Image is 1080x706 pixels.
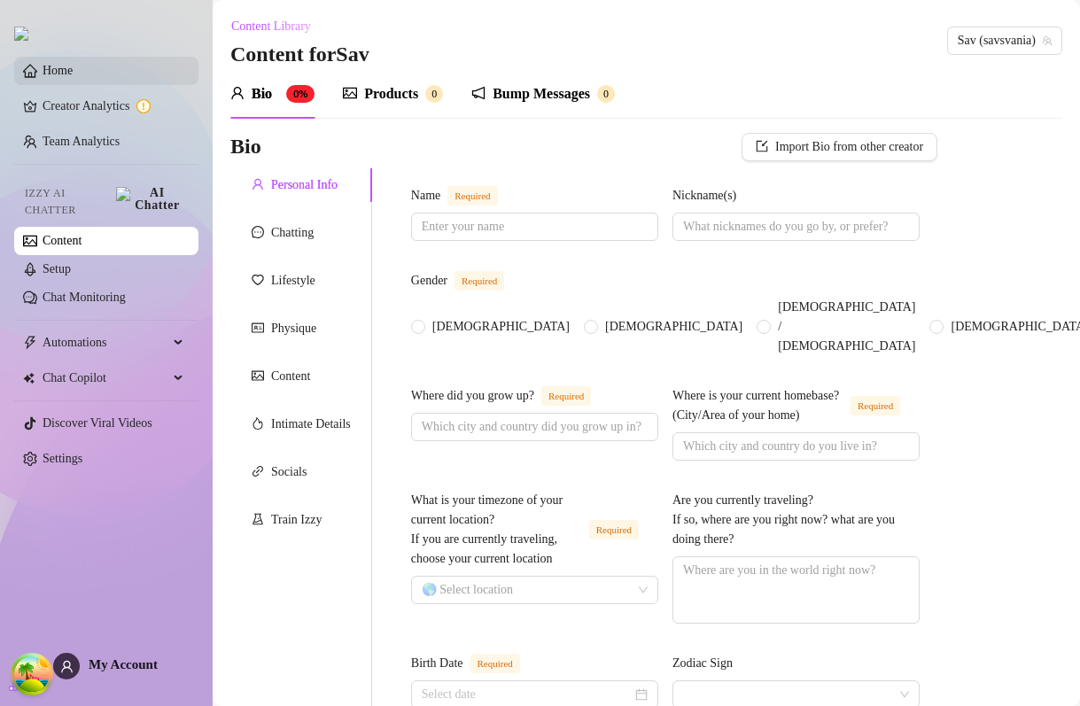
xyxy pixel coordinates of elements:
span: user [60,660,74,673]
span: Required [470,654,520,673]
label: Nickname(s) [672,186,749,206]
span: user [230,86,245,100]
img: Chat Copilot [23,372,35,384]
button: Open Tanstack query devtools [14,656,50,692]
button: Content Library [230,12,325,41]
label: Gender [411,271,524,291]
label: Where is your current homebase? (City/Area of your home) [672,386,920,425]
span: Content Library [231,19,311,34]
div: Zodiac Sign [672,654,733,673]
span: Izzy AI Chatter [25,185,109,219]
a: Home [43,64,73,77]
span: What is your timezone of your current location? If you are currently traveling, choose your curre... [411,493,563,565]
input: Nickname(s) [683,217,905,237]
div: Physique [271,319,316,338]
div: Content [271,367,310,386]
div: Birth Date [411,654,463,673]
input: Where is your current homebase? (City/Area of your home) [683,437,905,456]
span: user [252,178,264,190]
span: team [1042,35,1053,46]
span: [DEMOGRAPHIC_DATA] [598,317,750,337]
label: Zodiac Sign [672,654,745,673]
span: [DEMOGRAPHIC_DATA] [425,317,577,337]
span: Required [541,386,591,406]
div: Bump Messages [493,83,590,105]
span: Required [589,520,639,539]
a: Creator Analytics exclamation-circle [43,92,184,120]
div: Personal Info [271,175,338,195]
input: Birth Date [422,685,632,704]
span: picture [343,86,357,100]
span: heart [252,274,264,286]
a: Setup [43,262,71,275]
h3: Bio [230,133,261,161]
a: Chat Monitoring [43,291,126,304]
input: Name [422,217,644,237]
a: Team Analytics [43,135,120,148]
a: Content [43,234,82,247]
span: build [9,680,21,693]
img: AI Chatter [116,187,184,212]
div: Train Izzy [271,510,322,530]
span: thunderbolt [23,336,37,350]
a: Settings [43,452,82,465]
span: link [252,465,264,477]
button: Import Bio from other creator [742,133,937,161]
div: Socials [271,462,307,482]
sup: 0% [286,85,315,103]
span: Are you currently traveling? If so, where are you right now? what are you doing there? [672,493,895,546]
label: Name [411,186,517,206]
div: Where did you grow up? [411,386,534,406]
img: logo.svg [14,27,28,41]
div: Chatting [271,223,314,243]
span: idcard [252,322,264,334]
div: Intimate Details [271,415,351,434]
label: Where did you grow up? [411,386,610,406]
span: [DEMOGRAPHIC_DATA] / [DEMOGRAPHIC_DATA] [771,298,922,356]
div: Products [364,83,418,105]
label: Birth Date [411,654,540,673]
div: Nickname(s) [672,186,736,206]
div: Lifestyle [271,271,315,291]
span: Required [455,271,504,291]
a: Discover Viral Videos [43,416,152,430]
span: experiment [252,513,264,525]
span: Sav (savsvania) [958,27,1052,54]
div: Bio [252,83,272,105]
sup: 0 [425,85,443,103]
span: notification [471,86,486,100]
div: Name [411,186,440,206]
span: message [252,226,264,238]
h3: Content for Sav [230,41,369,69]
span: My Account [89,657,158,671]
span: Chat Copilot [43,364,168,392]
span: Required [447,186,497,206]
span: fire [252,417,264,430]
span: import [756,140,768,152]
input: Where did you grow up? [422,417,644,437]
span: Automations [43,329,168,357]
sup: 0 [597,85,615,103]
div: Gender [411,271,447,291]
span: picture [252,369,264,382]
span: Required [851,396,900,415]
div: Where is your current homebase? (City/Area of your home) [672,386,843,425]
span: Import Bio from other creator [775,140,923,154]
